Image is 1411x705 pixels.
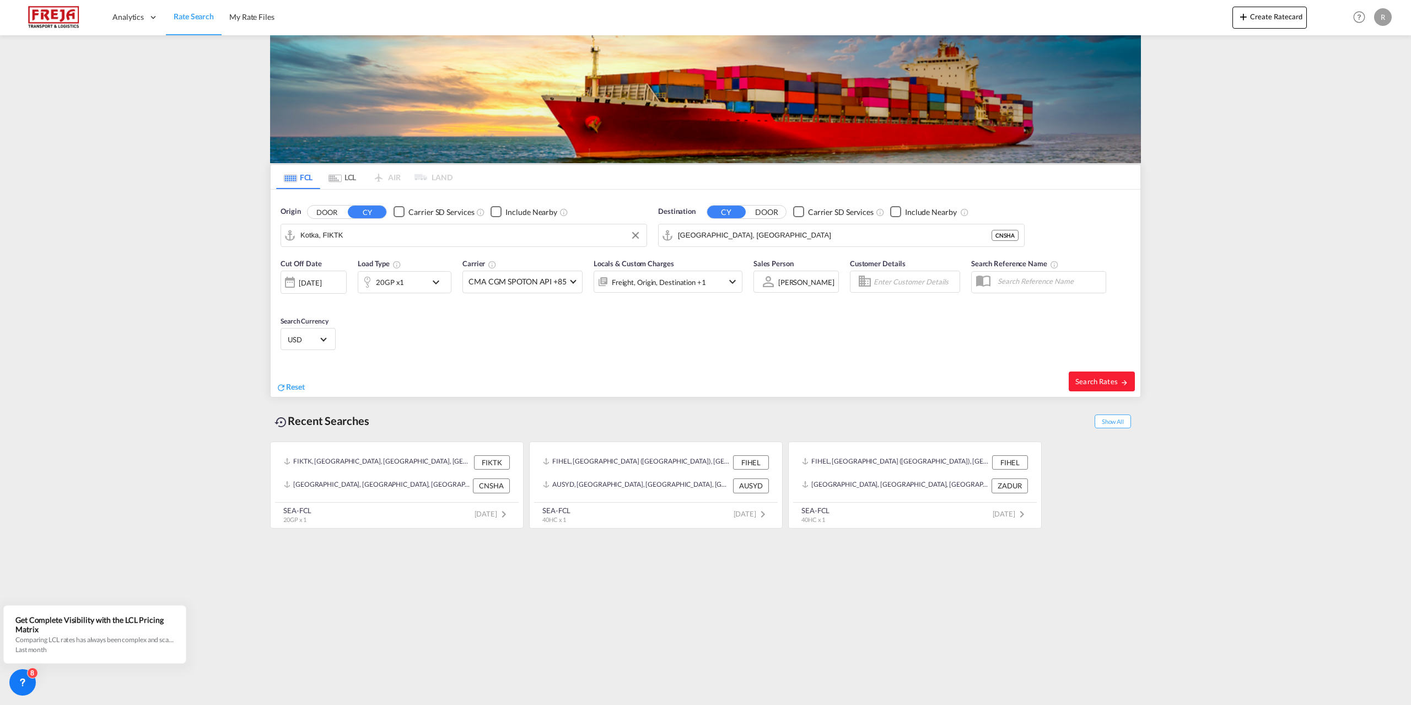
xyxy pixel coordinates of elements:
md-input-container: Kotka, FIKTK [281,224,647,246]
div: ZADUR [992,478,1028,493]
recent-search-card: FIHEL, [GEOGRAPHIC_DATA] ([GEOGRAPHIC_DATA]), [GEOGRAPHIC_DATA], [GEOGRAPHIC_DATA], [GEOGRAPHIC_D... [788,442,1042,529]
md-checkbox: Checkbox No Ink [793,206,874,218]
div: SEA-FCL [542,505,570,515]
span: Reset [286,382,305,391]
button: DOOR [747,206,786,218]
div: FIHEL [992,455,1028,470]
div: FIHEL, Helsinki (Helsingfors), Finland, Northern Europe, Europe [543,455,730,470]
img: LCL+%26+FCL+BACKGROUND.png [270,35,1141,163]
md-input-container: Shanghai, CNSHA [659,224,1024,246]
button: CY [348,206,386,218]
div: FIKTK [474,455,510,470]
span: [DATE] [475,509,510,518]
div: CNSHA [473,478,510,493]
md-icon: Unchecked: Ignores neighbouring ports when fetching rates.Checked : Includes neighbouring ports w... [960,208,969,217]
button: Clear Input [627,227,644,244]
div: Include Nearby [905,207,957,218]
span: Locals & Custom Charges [594,259,674,268]
md-icon: icon-chevron-right [497,508,510,521]
span: USD [288,335,319,345]
md-icon: icon-chevron-down [726,275,739,288]
div: AUSYD [733,478,769,493]
md-icon: icon-chevron-down [429,276,448,289]
div: CNSHA [992,230,1019,241]
md-checkbox: Checkbox No Ink [394,206,474,218]
div: SEA-FCL [801,505,830,515]
span: Cut Off Date [281,259,322,268]
div: [PERSON_NAME] [778,278,834,287]
md-select: Select Currency: $ USDUnited States Dollar [287,331,330,347]
input: Search Reference Name [992,273,1106,289]
span: Sales Person [753,259,794,268]
md-icon: icon-information-outline [392,260,401,269]
div: FIHEL, Helsinki (Helsingfors), Finland, Northern Europe, Europe [802,455,989,470]
span: 40HC x 1 [801,516,825,523]
md-tab-item: LCL [320,165,364,189]
md-tab-item: FCL [276,165,320,189]
div: Origin DOOR CY Checkbox No InkUnchecked: Search for CY (Container Yard) services for all selected... [271,190,1140,397]
div: Recent Searches [270,408,374,433]
img: 586607c025bf11f083711d99603023e7.png [17,5,91,30]
input: Search by Port [300,227,641,244]
md-icon: icon-chevron-right [1015,508,1028,521]
div: Freight Origin Destination Dock Stuffing [612,275,706,290]
md-pagination-wrapper: Use the left and right arrow keys to navigate between tabs [276,165,453,189]
button: DOOR [308,206,346,218]
md-select: Sales Person: Riika Nevalainen [777,274,836,290]
div: AUSYD, Sydney, Australia, Oceania, Oceania [543,478,730,493]
span: [DATE] [993,509,1028,518]
md-icon: icon-arrow-right [1121,379,1128,386]
div: Carrier SD Services [408,207,474,218]
span: Origin [281,206,300,217]
input: Search by Port [678,227,992,244]
span: Rate Search [174,12,214,21]
div: CNSHA, Shanghai, China, Greater China & Far East Asia, Asia Pacific [284,478,470,493]
div: Include Nearby [505,207,557,218]
span: Load Type [358,259,401,268]
div: R [1374,8,1392,26]
span: CMA CGM SPOTON API +85 [468,276,567,287]
span: Customer Details [850,259,906,268]
md-icon: The selected Trucker/Carrierwill be displayed in the rate results If the rates are from another f... [488,260,497,269]
span: Search Reference Name [971,259,1059,268]
button: icon-plus 400-fgCreate Ratecard [1232,7,1307,29]
span: Show All [1095,415,1131,428]
md-checkbox: Checkbox No Ink [890,206,957,218]
md-icon: Unchecked: Search for CY (Container Yard) services for all selected carriers.Checked : Search for... [876,208,885,217]
span: Carrier [462,259,497,268]
div: SEA-FCL [283,505,311,515]
md-icon: icon-chevron-right [756,508,769,521]
div: [DATE] [281,271,347,294]
span: Help [1350,8,1369,26]
div: 20GP x1icon-chevron-down [358,271,451,293]
md-datepicker: Select [281,293,289,308]
md-icon: Your search will be saved by the below given name [1050,260,1059,269]
div: ZADUR, Durban, South Africa, Southern Africa, Africa [802,478,989,493]
span: 40HC x 1 [542,516,566,523]
span: 20GP x 1 [283,516,306,523]
div: FIKTK, Kotka, Finland, Northern Europe, Europe [284,455,471,470]
input: Enter Customer Details [874,273,956,290]
md-icon: Unchecked: Ignores neighbouring ports when fetching rates.Checked : Includes neighbouring ports w... [559,208,568,217]
span: [DATE] [734,509,769,518]
div: FIHEL [733,455,769,470]
div: [DATE] [299,278,321,288]
span: My Rate Files [229,12,274,21]
div: icon-refreshReset [276,381,305,394]
div: Help [1350,8,1374,28]
button: CY [707,206,746,218]
button: Search Ratesicon-arrow-right [1069,372,1135,391]
span: Destination [658,206,696,217]
div: 20GP x1 [376,275,404,290]
div: Carrier SD Services [808,207,874,218]
md-icon: icon-refresh [276,383,286,392]
recent-search-card: FIKTK, [GEOGRAPHIC_DATA], [GEOGRAPHIC_DATA], [GEOGRAPHIC_DATA], [GEOGRAPHIC_DATA] FIKTK[GEOGRAPHI... [270,442,524,529]
md-checkbox: Checkbox No Ink [491,206,557,218]
md-icon: icon-plus 400-fg [1237,10,1250,23]
span: Search Currency [281,317,328,325]
span: Search Rates [1075,377,1128,386]
md-icon: icon-backup-restore [274,416,288,429]
md-icon: Unchecked: Search for CY (Container Yard) services for all selected carriers.Checked : Search for... [476,208,485,217]
div: Freight Origin Destination Dock Stuffingicon-chevron-down [594,271,742,293]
